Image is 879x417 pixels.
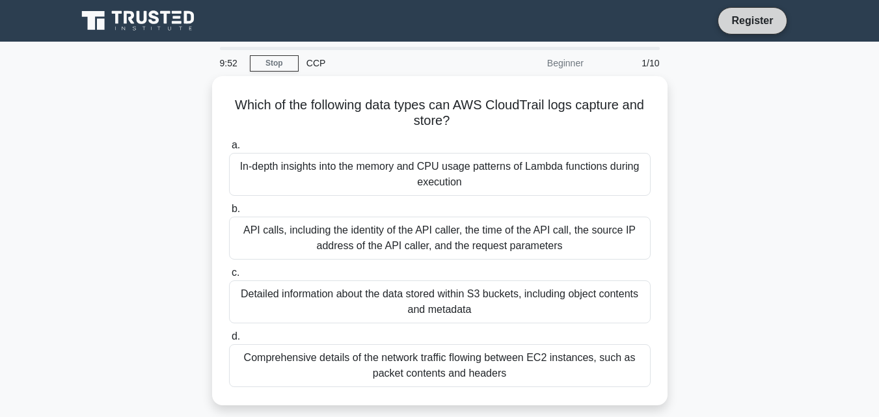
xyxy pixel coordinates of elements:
[229,280,651,323] div: Detailed information about the data stored within S3 buckets, including object contents and metadata
[228,97,652,129] h5: Which of the following data types can AWS CloudTrail logs capture and store?
[229,344,651,387] div: Comprehensive details of the network traffic flowing between EC2 instances, such as packet conten...
[250,55,299,72] a: Stop
[299,50,478,76] div: CCP
[212,50,250,76] div: 9:52
[229,153,651,196] div: In-depth insights into the memory and CPU usage patterns of Lambda functions during execution
[723,12,781,29] a: Register
[232,330,240,342] span: d.
[229,217,651,260] div: API calls, including the identity of the API caller, the time of the API call, the source IP addr...
[478,50,591,76] div: Beginner
[232,267,239,278] span: c.
[591,50,668,76] div: 1/10
[232,139,240,150] span: a.
[232,203,240,214] span: b.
